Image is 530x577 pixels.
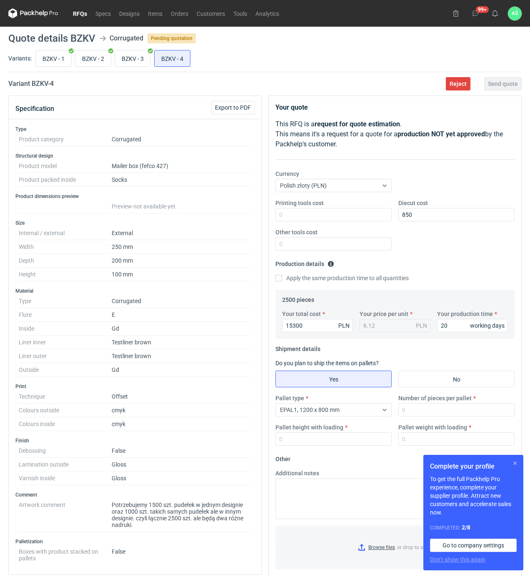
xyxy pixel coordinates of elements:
h3: Type [15,126,255,133]
p: This RFQ is a . This means it's a request for a quote for a by the Packhelp's customer. [275,119,515,149]
svg: Packhelp Pro [8,8,58,18]
strong: Your quote [275,103,308,111]
dd: Gloss [112,458,251,472]
label: BZKV - 2 [75,50,111,67]
div: working days [470,321,505,330]
input: 0 [275,237,392,251]
div: PLN [416,321,427,330]
span: Reject [450,81,467,87]
dt: Height [19,268,112,281]
dt: Debossing [19,444,112,458]
dd: Potrzebujemy 1500 szt. pudełek w jednym designie oraz 1000 szt. takich samych pudełek ale w innym... [112,498,251,532]
input: 0 [437,319,508,332]
div: Completed: [430,523,517,532]
dt: Product model [19,159,112,173]
button: Reject [446,77,470,90]
dd: Testliner brown [112,349,251,363]
a: Go to company settings [430,539,517,552]
dt: Lamination outside [19,458,112,472]
h3: Structural design [15,153,255,159]
dt: Inside [19,322,112,336]
label: Your production time [437,310,493,318]
label: No [398,371,515,387]
button: AŚ [508,7,522,20]
input: 0 [275,432,392,446]
dt: Colours inside [19,417,112,431]
label: Additional notes [275,469,319,477]
label: Yes [275,371,392,387]
label: BZKV - 3 [115,50,151,67]
input: 0 [282,319,353,332]
dd: External [112,226,251,240]
label: Variants: [8,54,32,63]
dd: Corrugated [112,133,251,146]
span: EPAL1, 1200 x 800 mm [280,406,340,413]
a: Customers [192,8,229,18]
button: Skip for now [510,458,520,468]
dt: Colours outside [19,404,112,417]
h2: Variant BZKV - 4 [8,79,54,89]
h3: Print [15,383,255,390]
button: Send quote [484,77,522,90]
h3: Size [15,220,255,226]
dd: cmyk [112,404,251,417]
strong: production NOT yet approved [397,130,485,138]
a: Tools [229,8,251,18]
h3: Comment [15,492,255,498]
dd: Gd [112,363,251,377]
legend: 2500 pieces [282,293,314,303]
legend: Shipment details [275,342,320,352]
h3: Palletization [15,538,255,545]
label: Your price per unit [360,310,408,318]
button: 99+ [469,7,482,20]
dt: Depth [19,254,112,268]
label: Diecut cost [398,199,428,207]
label: or drop to attach [276,526,514,569]
dt: Liner inner [19,336,112,349]
dd: 100 mm [112,268,251,281]
input: 0 [398,403,515,416]
dt: Boxes with product stacked on pallets [19,545,112,562]
label: Pallet height with loading [275,423,343,431]
dt: Varnish inside [19,472,112,485]
h3: Finish [15,437,255,444]
dt: Flute [19,308,112,322]
dd: E [112,308,251,322]
div: Adrian Świerżewski [508,7,522,20]
div: PLN [338,321,350,330]
dd: Corrugated [112,294,251,308]
div: Corrugated [110,33,143,43]
input: 0 [398,432,515,446]
a: RFQs [69,8,91,18]
label: Pallet weight with loading [398,423,467,431]
dt: Technique [19,390,112,404]
a: Designs [115,8,144,18]
h1: Complete your profile [430,462,517,472]
label: Other tools cost [275,228,317,236]
span: Export to PDF [215,105,251,110]
label: Number of pieces per pallet [398,394,472,402]
button: Export to PDF [211,101,255,114]
dt: Product category [19,133,112,146]
dt: Product packed inside [19,173,112,187]
label: Printing tools cost [275,199,324,207]
input: 0 [275,208,392,221]
dt: Width [19,240,112,254]
label: BZKV - 4 [154,50,190,67]
span: Preview not available yet. [112,203,177,210]
dd: 250 mm [112,240,251,254]
dt: Artwork comment [19,498,112,532]
dd: False [112,545,251,562]
dt: Liner outer [19,349,112,363]
strong: 2 / 8 [462,524,470,531]
strong: request for quote estimation [315,120,400,128]
a: Orders [167,8,192,18]
dd: 200 mm [112,254,251,268]
dd: Gd [112,322,251,336]
input: 0 [398,208,515,221]
legend: Other [275,452,290,462]
h3: Product dimensions preview [15,193,255,200]
dd: Socks [112,173,251,187]
label: Pallet type [275,394,304,402]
